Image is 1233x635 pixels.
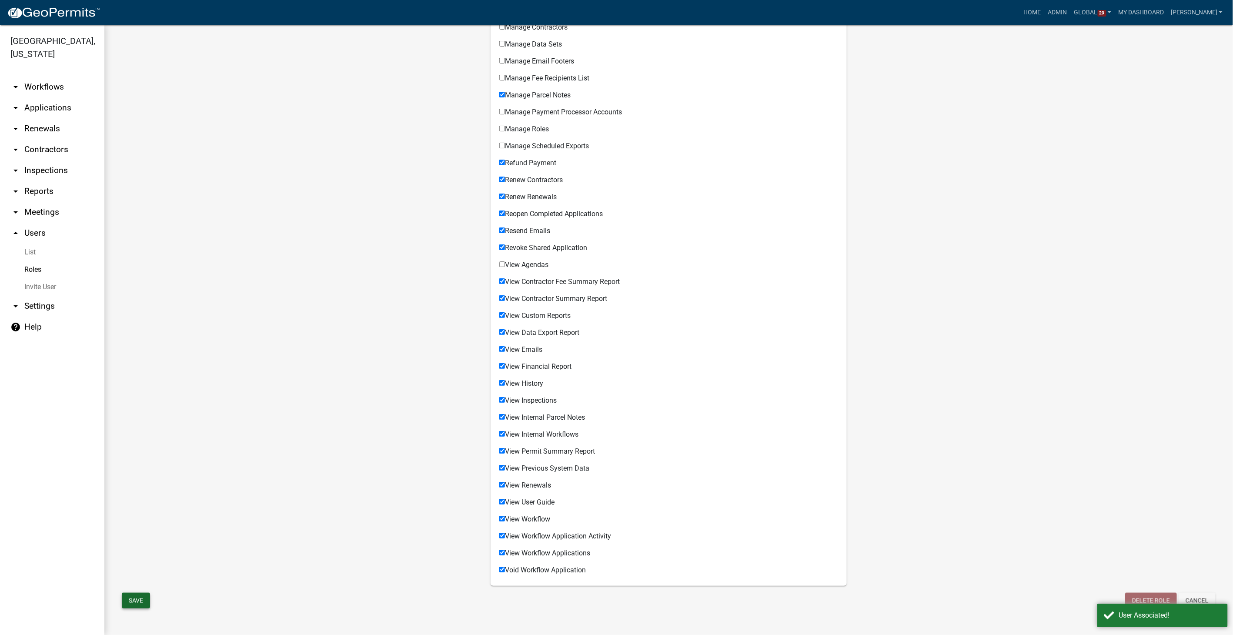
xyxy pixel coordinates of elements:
[505,362,571,371] span: View Financial Report
[1119,610,1221,621] div: User Associated!
[505,91,571,99] span: Manage Parcel Notes
[499,550,838,560] div: Workflow Applications
[499,431,838,441] div: Workflow Applications
[505,210,603,218] span: Reopen Completed Applications
[505,396,557,404] span: View Inspections
[499,278,505,284] input: View Contractor Fee Summary Report
[499,75,505,80] input: Manage Fee Recipients List
[1071,4,1115,21] a: Global29
[499,380,505,386] input: View History
[505,379,543,388] span: View History
[505,430,578,438] span: View Internal Workflows
[10,301,21,311] i: arrow_drop_down
[499,261,505,267] input: View Agendas
[499,465,505,471] input: View Previous System Data
[499,194,505,199] input: Renew Renewals
[499,194,838,204] div: Workflow Applications
[505,447,595,455] span: View Permit Summary Report
[1167,4,1226,21] a: [PERSON_NAME]
[499,227,838,238] div: Workflow Applications
[499,312,505,318] input: View Custom Reports
[499,550,505,555] input: View Workflow Applications
[499,363,505,369] input: View Financial Report
[10,228,21,238] i: arrow_drop_up
[499,278,838,289] div: Workflow Applications
[499,516,838,526] div: Workflow Applications
[10,103,21,113] i: arrow_drop_down
[122,593,150,608] button: Save
[499,126,838,136] div: Workflow Applications
[10,207,21,217] i: arrow_drop_down
[499,567,505,572] input: Void Workflow Application
[499,465,838,475] div: Workflow Applications
[505,294,607,303] span: View Contractor Summary Report
[499,414,505,420] input: View Internal Parcel Notes
[499,312,838,323] div: Workflow Applications
[499,244,505,250] input: Revoke Shared Application
[505,566,586,574] span: Void Workflow Application
[499,177,505,182] input: Renew Contractors
[499,346,838,357] div: Workflow Applications
[505,244,587,252] span: Revoke Shared Application
[499,41,505,47] input: Manage Data Sets
[505,413,585,421] span: View Internal Parcel Notes
[499,448,838,458] div: Workflow Applications
[505,498,555,506] span: View User Guide
[499,329,505,335] input: View Data Export Report
[10,144,21,155] i: arrow_drop_down
[499,397,505,403] input: View Inspections
[499,58,838,68] div: Workflow Applications
[505,532,611,540] span: View Workflow Application Activity
[505,515,550,523] span: View Workflow
[499,533,838,543] div: Workflow Applications
[499,92,505,97] input: Manage Parcel Notes
[505,481,551,489] span: View Renewals
[499,414,838,424] div: Workflow Applications
[505,328,579,337] span: View Data Export Report
[499,143,838,153] div: Workflow Applications
[499,295,838,306] div: Workflow Applications
[499,92,838,102] div: Workflow Applications
[499,143,505,148] input: Manage Scheduled Exports
[499,533,505,538] input: View Workflow Application Activity
[499,24,505,30] input: Manage Contractors
[505,345,542,354] span: View Emails
[1020,4,1045,21] a: Home
[499,346,505,352] input: View Emails
[499,329,838,340] div: Workflow Applications
[505,159,556,167] span: Refund Payment
[499,58,505,63] input: Manage Email Footers
[1115,4,1167,21] a: My Dashboard
[499,363,838,374] div: Workflow Applications
[499,177,838,187] div: Workflow Applications
[10,186,21,197] i: arrow_drop_down
[499,397,838,408] div: Workflow Applications
[499,295,505,301] input: View Contractor Summary Report
[10,165,21,176] i: arrow_drop_down
[499,24,838,34] div: Workflow Applications
[499,211,838,221] div: Workflow Applications
[499,160,505,165] input: Refund Payment
[10,124,21,134] i: arrow_drop_down
[505,549,590,557] span: View Workflow Applications
[499,482,505,488] input: View Renewals
[505,193,557,201] span: Renew Renewals
[499,567,838,577] div: Workflow Applications
[1098,10,1106,17] span: 29
[1045,4,1071,21] a: Admin
[10,322,21,332] i: help
[505,311,571,320] span: View Custom Reports
[1125,593,1177,608] button: Delete Role
[505,176,563,184] span: Renew Contractors
[499,126,505,131] input: Manage Roles
[499,380,838,391] div: Workflow Applications
[499,448,505,454] input: View Permit Summary Report
[10,82,21,92] i: arrow_drop_down
[1179,593,1216,608] button: Cancel
[499,211,505,216] input: Reopen Completed Applications
[499,244,838,255] div: Workflow Applications
[499,160,838,170] div: Workflow Applications
[499,499,838,509] div: Workflow Applications
[499,227,505,233] input: Resend Emails
[499,109,505,114] input: Manage Payment Processor Accounts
